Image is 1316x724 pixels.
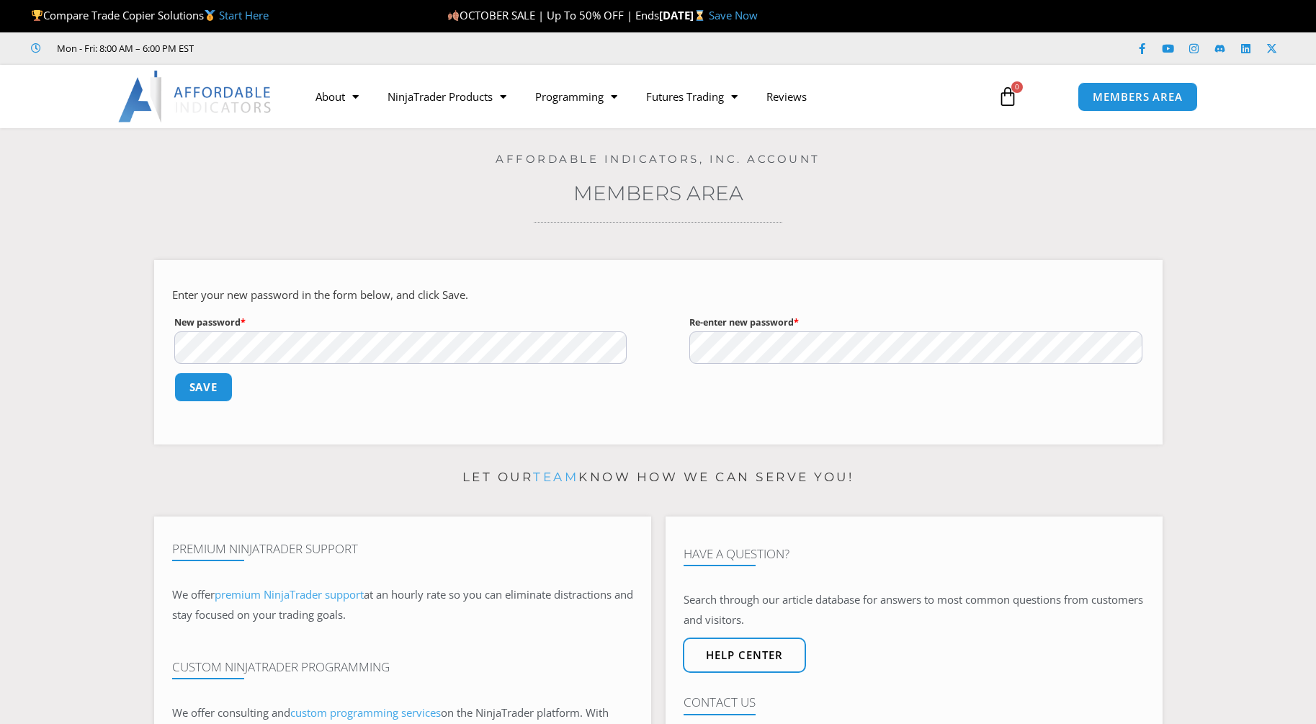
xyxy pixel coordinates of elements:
strong: [DATE] [659,8,709,22]
img: ⌛ [694,10,705,21]
span: MEMBERS AREA [1093,91,1183,102]
span: Help center [706,650,783,661]
h4: Premium NinjaTrader Support [172,542,633,556]
p: Search through our article database for answers to most common questions from customers and visit... [684,590,1145,630]
span: Compare Trade Copier Solutions [31,8,269,22]
a: Members Area [573,181,743,205]
a: MEMBERS AREA [1078,82,1198,112]
img: LogoAI | Affordable Indicators – NinjaTrader [118,71,273,122]
img: 🏆 [32,10,42,21]
img: 🍂 [448,10,459,21]
a: Programming [521,80,632,113]
label: Re-enter new password [689,313,1142,331]
a: About [301,80,373,113]
h4: Custom NinjaTrader Programming [172,660,633,674]
a: Reviews [752,80,821,113]
label: New password [174,313,627,331]
iframe: Customer reviews powered by Trustpilot [214,41,430,55]
span: at an hourly rate so you can eliminate distractions and stay focused on your trading goals. [172,587,633,622]
span: We offer consulting and [172,705,441,720]
button: Save [174,372,233,402]
span: Mon - Fri: 8:00 AM – 6:00 PM EST [53,40,194,57]
a: team [533,470,578,484]
a: Help center [683,638,806,673]
a: custom programming services [290,705,441,720]
p: Let our know how we can serve you! [154,466,1163,489]
a: NinjaTrader Products [373,80,521,113]
h4: Contact Us [684,695,1145,710]
span: OCTOBER SALE | Up To 50% OFF | Ends [447,8,659,22]
a: Start Here [219,8,269,22]
a: Affordable Indicators, Inc. Account [496,152,820,166]
span: We offer [172,587,215,602]
nav: Menu [301,80,981,113]
a: premium NinjaTrader support [215,587,364,602]
img: 🥇 [205,10,215,21]
h4: Have A Question? [684,547,1145,561]
p: Enter your new password in the form below, and click Save. [172,285,1145,305]
a: 0 [976,76,1039,117]
a: Futures Trading [632,80,752,113]
a: Save Now [709,8,758,22]
span: 0 [1011,81,1023,93]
